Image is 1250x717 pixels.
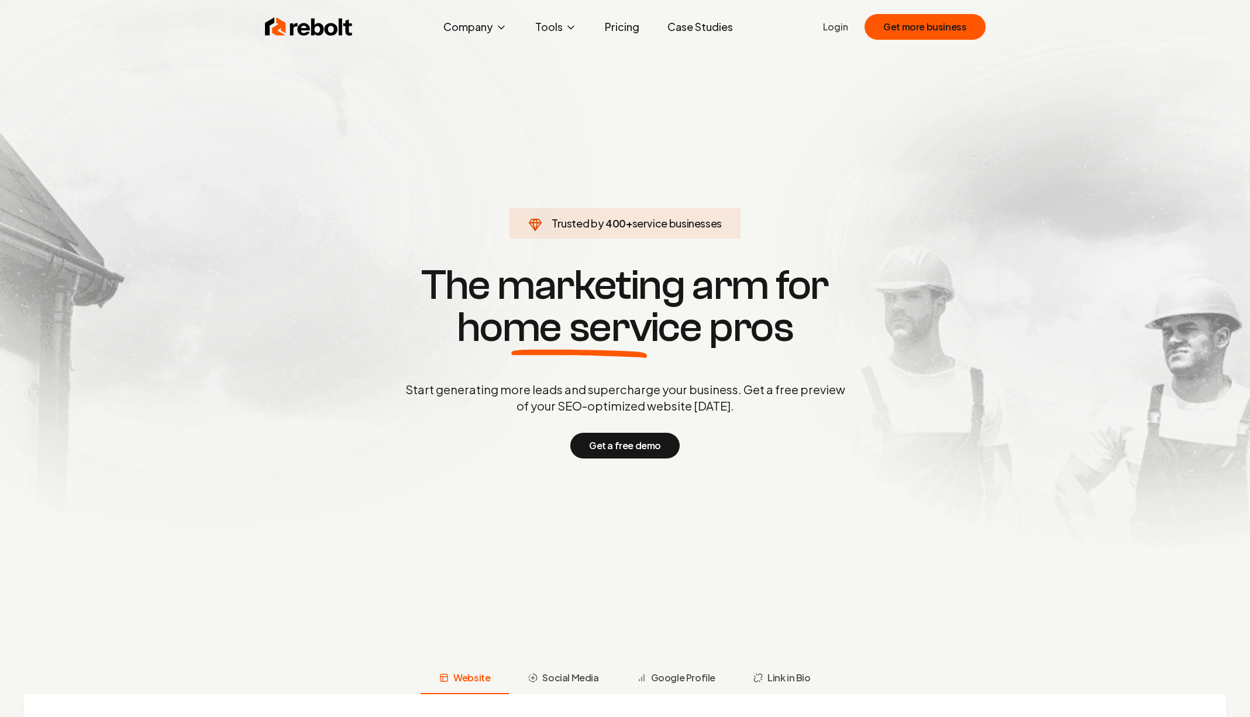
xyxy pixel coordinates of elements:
[595,15,649,39] a: Pricing
[632,216,722,230] span: service businesses
[265,15,353,39] img: Rebolt Logo
[434,15,516,39] button: Company
[403,381,848,414] p: Start generating more leads and supercharge your business. Get a free preview of your SEO-optimiz...
[453,671,490,685] span: Website
[823,20,848,34] a: Login
[651,671,715,685] span: Google Profile
[542,671,598,685] span: Social Media
[509,664,617,694] button: Social Media
[526,15,586,39] button: Tools
[421,664,509,694] button: Website
[457,306,702,349] span: home service
[552,216,604,230] span: Trusted by
[734,664,829,694] button: Link in Bio
[626,216,632,230] span: +
[618,664,734,694] button: Google Profile
[605,215,626,232] span: 400
[345,264,906,349] h1: The marketing arm for pros
[767,671,811,685] span: Link in Bio
[865,14,985,40] button: Get more business
[570,433,680,459] button: Get a free demo
[658,15,742,39] a: Case Studies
